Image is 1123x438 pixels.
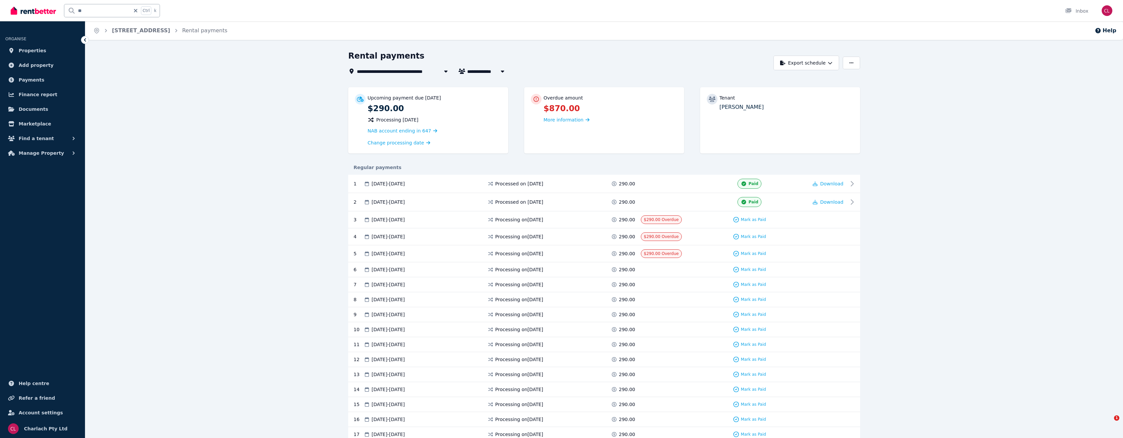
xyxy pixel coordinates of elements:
span: [DATE] - [DATE] [372,416,405,423]
div: 12 [354,356,364,363]
span: Mark as Paid [741,297,766,302]
span: Change processing date [368,139,424,146]
span: [DATE] - [DATE] [372,250,405,257]
p: Tenant [719,95,735,101]
span: [DATE] - [DATE] [372,371,405,378]
span: Mark as Paid [741,217,766,222]
span: [DATE] - [DATE] [372,356,405,363]
div: 11 [354,341,364,348]
span: Charlach Pty Ltd [24,425,68,433]
div: 17 [354,431,364,438]
a: Properties [5,44,80,57]
img: Charlach Pty Ltd [1102,5,1112,16]
div: 10 [354,326,364,333]
span: Mark as Paid [741,267,766,272]
button: Manage Property [5,146,80,160]
span: 1 [1114,415,1119,421]
span: Download [820,199,843,205]
button: Export schedule [773,56,839,70]
span: Mark as Paid [741,282,766,287]
span: Processing on [DATE] [495,371,543,378]
span: 290.00 [619,326,635,333]
div: 3 [354,215,364,224]
span: Download [820,181,843,186]
span: Processing on [DATE] [495,281,543,288]
span: Help centre [19,379,49,387]
a: Documents [5,103,80,116]
span: Processing on [DATE] [495,296,543,303]
div: 8 [354,296,364,303]
p: [PERSON_NAME] [719,103,853,111]
span: Manage Property [19,149,64,157]
div: 2 [354,197,364,207]
span: Paid [748,199,758,205]
span: Processing on [DATE] [495,416,543,423]
span: 290.00 [619,199,635,205]
span: Account settings [19,409,63,417]
span: Mark as Paid [741,312,766,317]
h1: Rental payments [348,51,425,61]
span: Mark as Paid [741,432,766,437]
span: Processing on [DATE] [495,326,543,333]
span: Processing on [DATE] [495,341,543,348]
span: Mark as Paid [741,372,766,377]
div: 16 [354,416,364,423]
a: Payments [5,73,80,87]
div: 4 [354,232,364,241]
span: Processed on [DATE] [495,180,543,187]
span: [DATE] - [DATE] [372,281,405,288]
button: Find a tenant [5,132,80,145]
span: 290.00 [619,431,635,438]
div: 6 [354,266,364,273]
img: Charlach Pty Ltd [8,423,19,434]
a: Finance report [5,88,80,101]
a: Marketplace [5,117,80,130]
span: $290.00 Overdue [644,217,679,222]
a: Rental payments [182,27,228,34]
span: 290.00 [619,416,635,423]
div: Inbox [1065,8,1088,14]
span: Marketplace [19,120,51,128]
button: Download [813,199,843,205]
a: Account settings [5,406,80,419]
span: [DATE] - [DATE] [372,266,405,273]
span: Processing on [DATE] [495,356,543,363]
button: Download [813,180,843,187]
span: Processing [DATE] [376,116,419,123]
span: [DATE] - [DATE] [372,216,405,223]
div: 7 [354,281,364,288]
span: Mark as Paid [741,402,766,407]
span: $290.00 Overdue [644,234,679,239]
span: Processing on [DATE] [495,401,543,408]
span: Processed on [DATE] [495,199,543,205]
span: Find a tenant [19,134,54,142]
span: 290.00 [619,233,635,240]
span: 290.00 [619,386,635,393]
p: Upcoming payment due [DATE] [368,95,441,101]
span: 290.00 [619,371,635,378]
span: Processing on [DATE] [495,233,543,240]
span: Add property [19,61,54,69]
span: [DATE] - [DATE] [372,199,405,205]
div: 1 [354,179,364,189]
span: 290.00 [619,266,635,273]
span: Processing on [DATE] [495,431,543,438]
a: Change processing date [368,139,430,146]
a: Help centre [5,377,80,390]
span: 290.00 [619,356,635,363]
span: Ctrl [141,6,151,15]
span: 290.00 [619,216,635,223]
span: 290.00 [619,311,635,318]
img: RentBetter [11,6,56,16]
a: [STREET_ADDRESS] [112,27,170,34]
span: 290.00 [619,401,635,408]
span: ORGANISE [5,37,26,41]
span: [DATE] - [DATE] [372,431,405,438]
span: Mark as Paid [741,387,766,392]
span: Mark as Paid [741,327,766,332]
span: Finance report [19,91,57,99]
span: Documents [19,105,48,113]
p: $290.00 [368,103,502,114]
span: 290.00 [619,250,635,257]
span: $290.00 Overdue [644,251,679,256]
